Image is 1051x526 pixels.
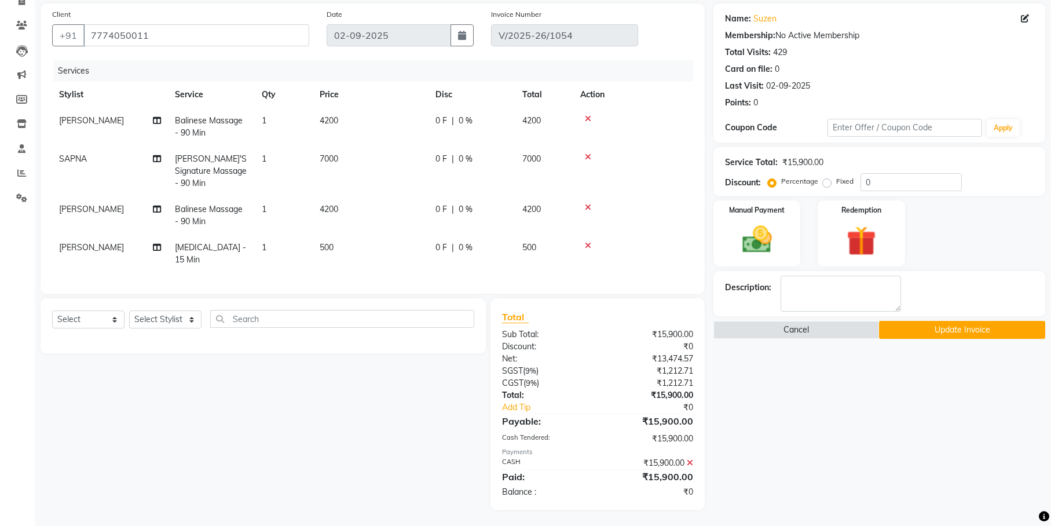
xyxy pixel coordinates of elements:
div: ( ) [493,365,598,377]
span: 1 [262,115,266,126]
div: Sub Total: [493,328,598,341]
div: Balance : [493,486,598,498]
div: ₹1,212.71 [598,377,702,389]
div: Payments [502,447,693,457]
div: CASH [493,457,598,469]
span: CGST [502,378,523,388]
span: [MEDICAL_DATA] - 15 Min [175,242,246,265]
span: 4200 [320,115,338,126]
th: Price [313,82,429,108]
div: Paid: [493,470,598,484]
div: 0 [775,63,779,75]
span: | [452,115,454,127]
div: ₹13,474.57 [598,353,702,365]
div: ₹0 [615,401,702,414]
th: Action [573,82,693,108]
div: ₹15,900.00 [598,414,702,428]
div: 02-09-2025 [766,80,810,92]
th: Total [515,82,573,108]
div: Net: [493,353,598,365]
span: 9% [525,366,536,375]
div: Payable: [493,414,598,428]
div: ₹15,900.00 [598,457,702,469]
div: Services [53,60,702,82]
span: Balinese Massage - 90 Min [175,115,243,138]
input: Enter Offer / Coupon Code [827,119,982,137]
span: 9% [526,378,537,388]
span: 0 % [459,153,473,165]
label: Date [327,9,342,20]
span: | [452,153,454,165]
input: Search by Name/Mobile/Email/Code [83,24,309,46]
div: ₹15,900.00 [598,389,702,401]
label: Manual Payment [729,205,785,215]
button: Cancel [713,321,880,339]
span: 0 % [459,203,473,215]
span: 1 [262,242,266,253]
div: ₹15,900.00 [598,328,702,341]
span: [PERSON_NAME] [59,115,124,126]
span: 0 % [459,242,473,254]
div: Total: [493,389,598,401]
div: ₹1,212.71 [598,365,702,377]
div: 0 [753,97,758,109]
span: 0 F [435,153,447,165]
span: 1 [262,204,266,214]
div: ₹0 [598,486,702,498]
label: Fixed [836,176,854,187]
div: Coupon Code [725,122,828,134]
a: Suzen [753,13,777,25]
div: Name: [725,13,751,25]
label: Percentage [781,176,818,187]
div: Total Visits: [725,46,771,59]
label: Invoice Number [491,9,541,20]
th: Qty [255,82,313,108]
span: SAPNA [59,154,87,164]
span: 0 F [435,115,447,127]
span: 1 [262,154,266,164]
span: Balinese Massage - 90 Min [175,204,243,227]
div: ( ) [493,377,598,389]
div: ₹15,900.00 [598,433,702,445]
span: | [452,203,454,215]
div: ₹0 [598,341,702,353]
div: Cash Tendered: [493,433,598,445]
span: 4200 [320,204,338,214]
button: Update Invoice [879,321,1045,339]
span: 0 F [435,242,447,254]
div: Description: [725,282,771,294]
label: Redemption [841,205,881,215]
span: Total [502,311,529,323]
div: Membership: [725,30,775,42]
div: Discount: [493,341,598,353]
span: 4200 [522,115,541,126]
div: ₹15,900.00 [598,470,702,484]
button: Apply [987,119,1020,137]
a: Add Tip [493,401,615,414]
span: 0 % [459,115,473,127]
span: | [452,242,454,254]
div: Points: [725,97,751,109]
div: 429 [773,46,787,59]
th: Disc [429,82,515,108]
span: [PERSON_NAME] [59,242,124,253]
img: _gift.svg [837,222,885,260]
span: 7000 [522,154,541,164]
div: Card on file: [725,63,772,75]
div: No Active Membership [725,30,1034,42]
div: ₹15,900.00 [782,156,823,169]
span: 500 [320,242,334,253]
th: Stylist [52,82,168,108]
button: +91 [52,24,85,46]
span: 0 F [435,203,447,215]
div: Discount: [725,177,761,189]
img: _cash.svg [733,222,781,257]
input: Search [210,310,474,328]
div: Service Total: [725,156,778,169]
span: 4200 [522,204,541,214]
div: Last Visit: [725,80,764,92]
span: 500 [522,242,536,253]
span: SGST [502,366,523,376]
label: Client [52,9,71,20]
span: [PERSON_NAME] [59,204,124,214]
